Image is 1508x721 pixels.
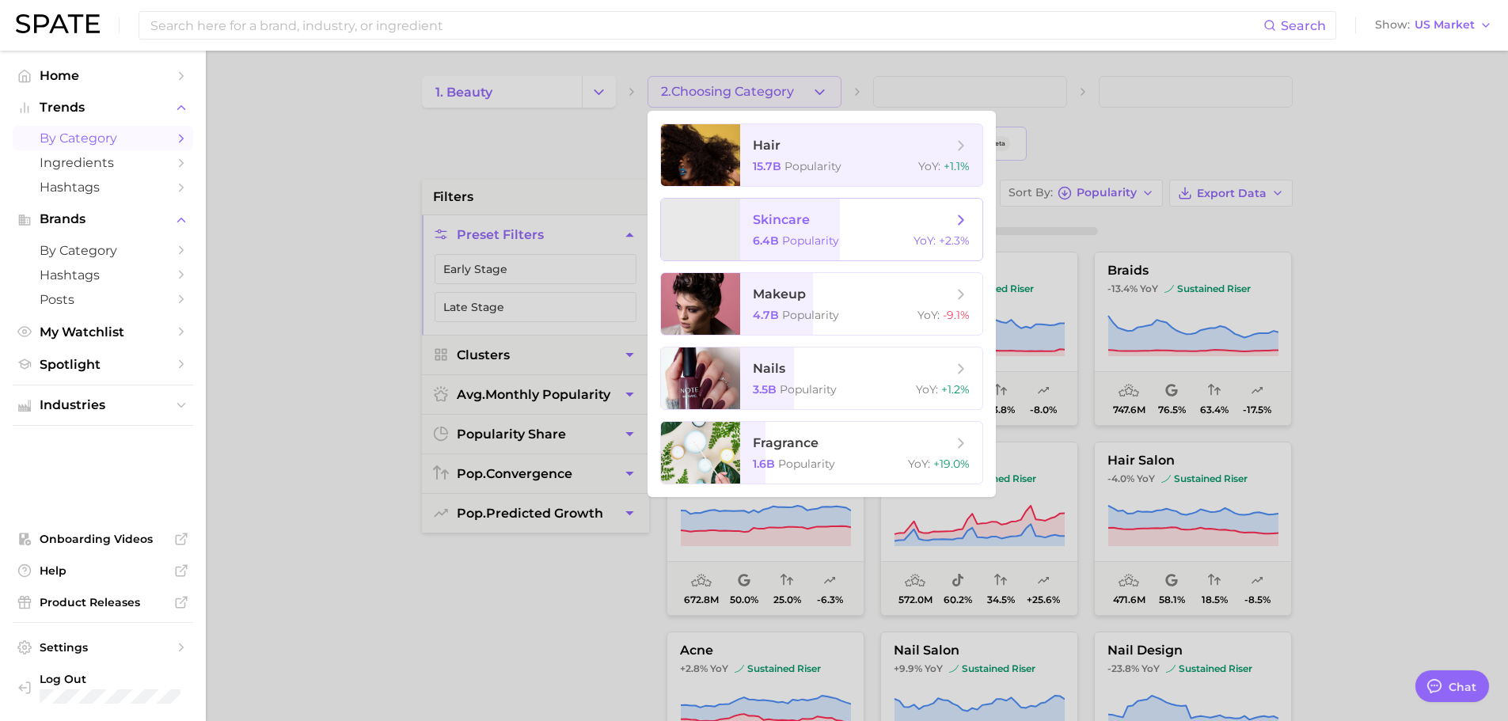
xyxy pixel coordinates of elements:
span: Onboarding Videos [40,532,166,546]
span: Industries [40,398,166,412]
a: Log out. Currently logged in with e-mail kaitlyn.olert@loreal.com. [13,667,193,708]
span: Popularity [780,382,837,397]
span: Settings [40,640,166,655]
input: Search here for a brand, industry, or ingredient [149,12,1263,39]
a: Spotlight [13,352,193,377]
span: Brands [40,212,166,226]
span: Posts [40,292,166,307]
a: by Category [13,126,193,150]
span: 1.6b [753,457,775,471]
span: My Watchlist [40,324,166,340]
span: YoY : [914,233,936,248]
span: YoY : [916,382,938,397]
span: +19.0% [933,457,970,471]
span: Hashtags [40,180,166,195]
a: Settings [13,636,193,659]
span: nails [753,361,785,376]
a: Hashtags [13,175,193,199]
a: Help [13,559,193,582]
span: 3.5b [753,382,777,397]
span: fragrance [753,435,819,450]
span: +1.2% [941,382,970,397]
span: Hashtags [40,268,166,283]
span: Log Out [40,672,180,686]
span: -9.1% [943,308,970,322]
span: Ingredients [40,155,166,170]
button: Industries [13,393,193,417]
span: 6.4b [753,233,779,248]
span: skincare [753,212,810,227]
a: Home [13,63,193,88]
span: Show [1375,21,1410,29]
span: Popularity [784,159,841,173]
span: +1.1% [944,159,970,173]
button: Brands [13,207,193,231]
span: makeup [753,287,806,302]
a: Hashtags [13,263,193,287]
a: by Category [13,238,193,263]
span: Spotlight [40,357,166,372]
span: Popularity [782,233,839,248]
span: hair [753,138,781,153]
span: 15.7b [753,159,781,173]
span: Search [1281,18,1326,33]
a: Posts [13,287,193,312]
span: US Market [1415,21,1475,29]
span: +2.3% [939,233,970,248]
span: Popularity [778,457,835,471]
img: SPATE [16,14,100,33]
span: Help [40,564,166,578]
a: Onboarding Videos [13,527,193,551]
a: Ingredients [13,150,193,175]
span: Popularity [782,308,839,322]
span: Home [40,68,166,83]
span: YoY : [918,159,940,173]
span: by Category [40,131,166,146]
span: 4.7b [753,308,779,322]
span: by Category [40,243,166,258]
span: YoY : [917,308,940,322]
ul: 2.Choosing Category [648,111,996,497]
a: My Watchlist [13,320,193,344]
span: Trends [40,101,166,115]
span: Product Releases [40,595,166,609]
button: Trends [13,96,193,120]
button: ShowUS Market [1371,15,1496,36]
a: Product Releases [13,590,193,614]
span: YoY : [908,457,930,471]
